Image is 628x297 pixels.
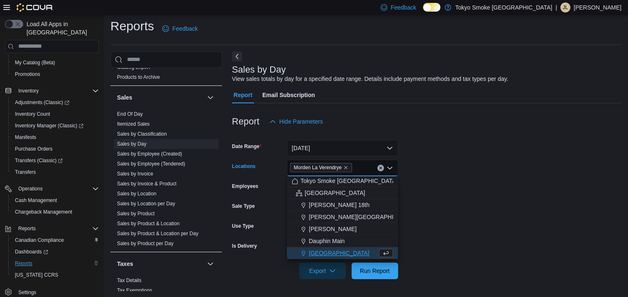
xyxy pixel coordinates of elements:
[8,246,102,258] a: Dashboards
[8,166,102,178] button: Transfers
[232,203,255,209] label: Sale Type
[12,144,56,154] a: Purchase Orders
[8,97,102,108] a: Adjustments (Classic)
[309,201,369,209] span: [PERSON_NAME] 18th
[309,213,417,221] span: [PERSON_NAME][GEOGRAPHIC_DATA]
[287,199,398,211] button: [PERSON_NAME] 18th
[287,211,398,223] button: [PERSON_NAME][GEOGRAPHIC_DATA]
[574,2,621,12] p: [PERSON_NAME]
[423,3,440,12] input: Dark Mode
[12,270,61,280] a: [US_STATE] CCRS
[563,2,568,12] span: JL
[352,263,398,279] button: Run Report
[117,287,152,294] span: Tax Exemptions
[117,230,198,237] span: Sales by Product & Location per Day
[2,85,102,97] button: Inventory
[12,109,54,119] a: Inventory Count
[2,223,102,234] button: Reports
[15,287,99,297] span: Settings
[117,221,180,226] a: Sales by Product & Location
[117,180,176,187] span: Sales by Invoice & Product
[117,278,142,283] a: Tax Details
[117,151,182,157] a: Sales by Employee (Created)
[12,132,39,142] a: Manifests
[117,210,155,217] span: Sales by Product
[287,247,398,259] button: [GEOGRAPHIC_DATA]
[12,69,44,79] a: Promotions
[117,171,153,177] a: Sales by Invoice
[12,270,99,280] span: Washington CCRS
[12,247,99,257] span: Dashboards
[12,121,87,131] a: Inventory Manager (Classic)
[117,241,173,246] a: Sales by Product per Day
[309,225,357,233] span: [PERSON_NAME]
[360,267,390,275] span: Run Report
[8,108,102,120] button: Inventory Count
[301,177,398,185] span: Tokyo Smoke [GEOGRAPHIC_DATA]
[294,163,342,172] span: Morden La Verendrye
[12,195,99,205] span: Cash Management
[15,209,72,215] span: Chargeback Management
[117,260,204,268] button: Taxes
[12,121,99,131] span: Inventory Manager (Classic)
[15,122,83,129] span: Inventory Manager (Classic)
[12,167,39,177] a: Transfers
[232,183,258,190] label: Employees
[117,141,147,147] span: Sales by Day
[299,263,346,279] button: Export
[15,169,36,175] span: Transfers
[232,75,508,83] div: View sales totals by day for a specified date range. Details include payment methods and tax type...
[12,258,36,268] a: Reports
[15,157,63,164] span: Transfers (Classic)
[12,195,60,205] a: Cash Management
[117,277,142,284] span: Tax Details
[15,86,42,96] button: Inventory
[560,2,570,12] div: Jennifer Lamont
[15,184,46,194] button: Operations
[232,223,254,229] label: Use Type
[12,235,99,245] span: Canadian Compliance
[391,3,416,12] span: Feedback
[12,58,99,68] span: My Catalog (Beta)
[232,65,286,75] h3: Sales by Day
[555,2,557,12] p: |
[117,260,133,268] h3: Taxes
[266,113,326,130] button: Hide Parameters
[117,121,150,127] span: Itemized Sales
[15,134,36,141] span: Manifests
[205,93,215,102] button: Sales
[12,167,99,177] span: Transfers
[172,24,198,33] span: Feedback
[12,97,99,107] span: Adjustments (Classic)
[309,237,345,245] span: Dauphin Main
[8,269,102,281] button: [US_STATE] CCRS
[117,131,167,137] a: Sales by Classification
[18,88,39,94] span: Inventory
[305,189,365,197] span: [GEOGRAPHIC_DATA]
[117,201,175,207] a: Sales by Location per Day
[117,111,143,117] a: End Of Day
[287,223,398,235] button: [PERSON_NAME]
[17,3,54,12] img: Cova
[8,120,102,131] a: Inventory Manager (Classic)
[15,184,99,194] span: Operations
[232,51,242,61] button: Next
[117,74,160,80] a: Products to Archive
[12,97,73,107] a: Adjustments (Classic)
[2,183,102,195] button: Operations
[18,289,36,296] span: Settings
[117,240,173,247] span: Sales by Product per Day
[8,234,102,246] button: Canadian Compliance
[12,235,67,245] a: Canadian Compliance
[8,143,102,155] button: Purchase Orders
[110,18,154,34] h1: Reports
[287,235,398,247] button: Dauphin Main
[279,117,323,126] span: Hide Parameters
[343,165,348,170] button: Remove Morden La Verendrye from selection in this group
